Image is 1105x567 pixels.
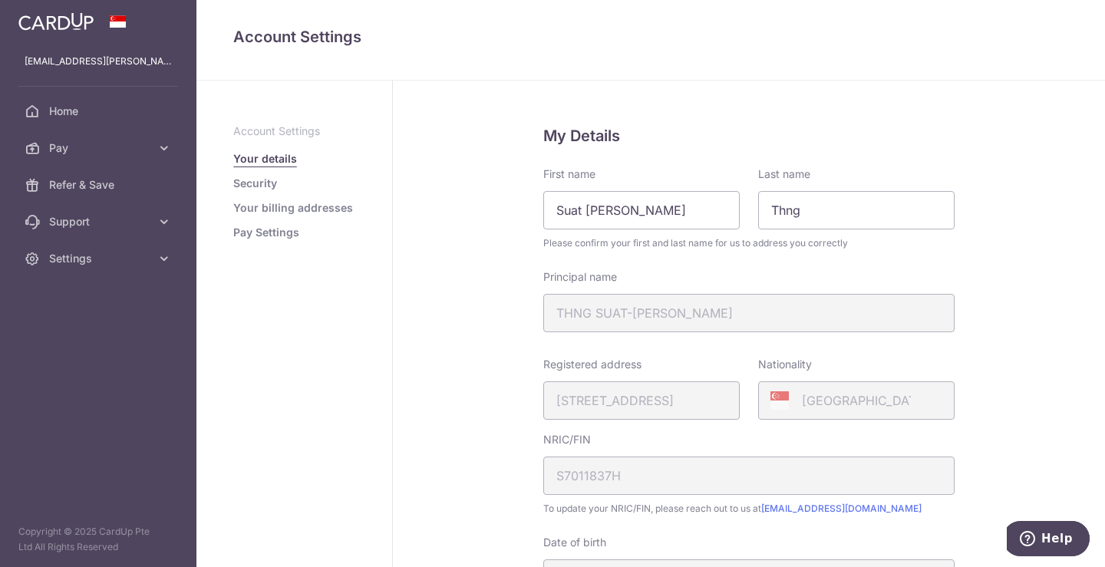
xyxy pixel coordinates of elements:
span: Help [35,11,66,25]
span: Please confirm your first and last name for us to address you correctly [543,236,955,251]
h4: Account Settings [233,25,1068,49]
input: Last name [758,191,955,229]
span: To update your NRIC/FIN, please reach out to us at [543,501,955,516]
a: [EMAIL_ADDRESS][DOMAIN_NAME] [761,503,922,514]
input: First name [543,191,740,229]
label: NRIC/FIN [543,432,591,447]
p: Account Settings [233,124,355,139]
span: Pay [49,140,150,156]
label: Principal name [543,269,617,285]
label: Nationality [758,357,812,372]
label: Registered address [543,357,642,372]
a: Security [233,176,277,191]
a: Your billing addresses [233,200,353,216]
a: Pay Settings [233,225,299,240]
a: Your details [233,151,297,166]
span: Support [49,214,150,229]
span: Settings [49,251,150,266]
img: CardUp [18,12,94,31]
p: [EMAIL_ADDRESS][PERSON_NAME][DOMAIN_NAME] [25,54,172,69]
span: Refer & Save [49,177,150,193]
h5: My Details [543,124,955,148]
label: Date of birth [543,535,606,550]
span: Home [49,104,150,119]
label: Last name [758,166,810,182]
iframe: Opens a widget where you can find more information [1007,521,1090,559]
label: First name [543,166,595,182]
